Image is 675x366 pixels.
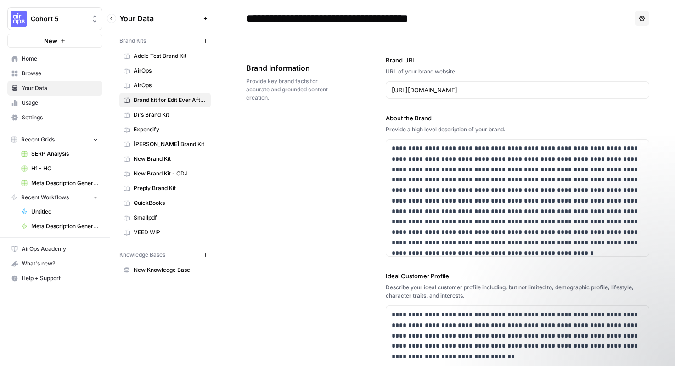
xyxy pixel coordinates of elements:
a: New Knowledge Base [119,263,211,277]
a: Expensify [119,122,211,137]
button: Recent Workflows [7,191,102,204]
a: AirOps Academy [7,242,102,256]
span: Smallpdf [134,214,207,222]
span: New Brand Kit - CDJ [134,169,207,178]
a: AirOps [119,78,211,93]
label: About the Brand [386,113,650,123]
div: What's new? [8,257,102,270]
a: Brand kit for Edit Ever After ([PERSON_NAME]) [119,93,211,107]
a: Smallpdf [119,210,211,225]
span: SERP Analysis [31,150,98,158]
span: VEED WIP [134,228,207,236]
span: Cohort 5 [31,14,86,23]
button: Recent Grids [7,133,102,146]
span: New [44,36,57,45]
span: New Brand Kit [134,155,207,163]
span: Usage [22,99,98,107]
a: Meta Description Generator ([PERSON_NAME]) Grid [17,176,102,191]
span: Brand kit for Edit Ever After ([PERSON_NAME]) [134,96,207,104]
span: Untitled [31,208,98,216]
span: Brand Kits [119,37,146,45]
span: Brand Information [246,62,334,73]
button: Help + Support [7,271,102,286]
span: Di's Brand Kit [134,111,207,119]
span: Recent Grids [21,135,55,144]
span: AirOps [134,67,207,75]
input: www.sundaysoccer.com [392,85,644,95]
span: Your Data [22,84,98,92]
span: Help + Support [22,274,98,282]
span: Preply Brand Kit [134,184,207,192]
a: VEED WIP [119,225,211,240]
a: New Brand Kit [119,152,211,166]
a: AirOps [119,63,211,78]
span: Adele Test Brand Kit [134,52,207,60]
div: Provide a high level description of your brand. [386,125,650,134]
a: Home [7,51,102,66]
button: New [7,34,102,48]
span: Expensify [134,125,207,134]
span: AirOps Academy [22,245,98,253]
a: Di's Brand Kit [119,107,211,122]
span: QuickBooks [134,199,207,207]
a: Usage [7,96,102,110]
span: [PERSON_NAME] Brand Kit [134,140,207,148]
span: Knowledge Bases [119,251,165,259]
a: Settings [7,110,102,125]
a: Preply Brand Kit [119,181,211,196]
a: SERP Analysis [17,146,102,161]
a: [PERSON_NAME] Brand Kit [119,137,211,152]
img: Cohort 5 Logo [11,11,27,27]
span: Recent Workflows [21,193,69,202]
span: Browse [22,69,98,78]
span: H1 - HC [31,164,98,173]
a: New Brand Kit - CDJ [119,166,211,181]
label: Brand URL [386,56,650,65]
a: Browse [7,66,102,81]
span: New Knowledge Base [134,266,207,274]
label: Ideal Customer Profile [386,271,650,281]
span: Provide key brand facts for accurate and grounded content creation. [246,77,334,102]
a: Your Data [7,81,102,96]
a: H1 - HC [17,161,102,176]
span: Meta Description Generator ([GEOGRAPHIC_DATA]) [31,222,98,231]
a: Meta Description Generator ([GEOGRAPHIC_DATA]) [17,219,102,234]
a: Adele Test Brand Kit [119,49,211,63]
button: Workspace: Cohort 5 [7,7,102,30]
a: QuickBooks [119,196,211,210]
div: Describe your ideal customer profile including, but not limited to, demographic profile, lifestyl... [386,283,650,300]
span: Settings [22,113,98,122]
a: Untitled [17,204,102,219]
span: Meta Description Generator ([PERSON_NAME]) Grid [31,179,98,187]
span: AirOps [134,81,207,90]
span: Home [22,55,98,63]
div: URL of your brand website [386,68,650,76]
span: Your Data [119,13,200,24]
button: What's new? [7,256,102,271]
